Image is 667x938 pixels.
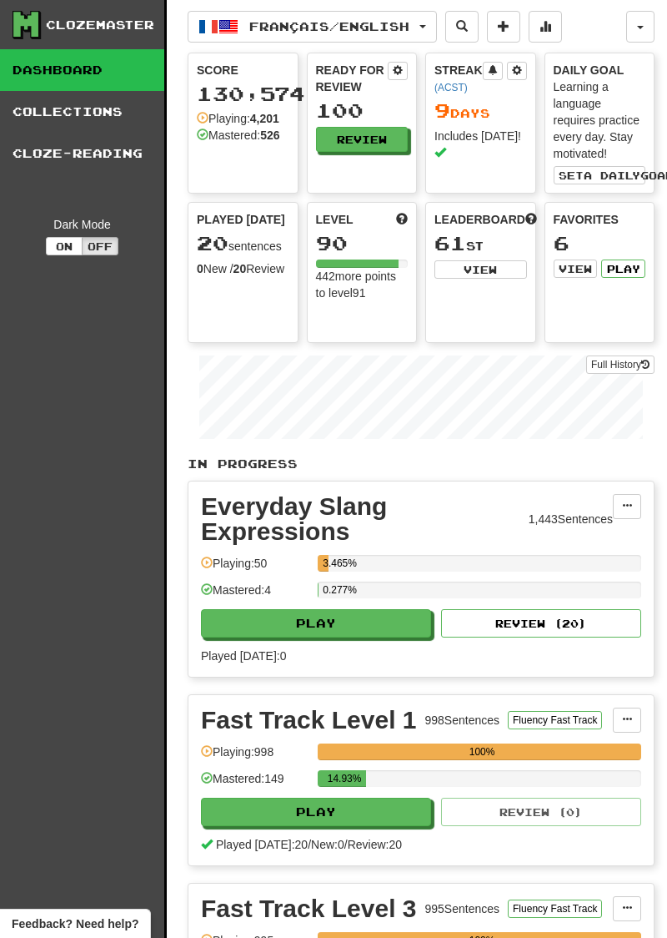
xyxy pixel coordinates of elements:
[197,262,203,275] strong: 0
[12,915,138,932] span: Open feedback widget
[529,511,613,527] div: 1,443 Sentences
[233,262,247,275] strong: 20
[434,260,527,279] button: View
[441,798,641,826] button: Review (0)
[201,582,309,609] div: Mastered: 4
[316,233,409,254] div: 90
[316,211,354,228] span: Level
[525,211,537,228] span: This week in points, UTC
[508,900,602,918] button: Fluency Fast Track
[601,260,645,278] button: Play
[434,82,468,93] a: (ACST)
[396,211,408,228] span: Score more points to level up
[434,233,527,255] div: st
[197,127,280,144] div: Mastered:
[323,744,641,760] div: 100%
[316,62,389,95] div: Ready for Review
[316,268,409,301] div: 442 more points to level 91
[201,798,431,826] button: Play
[201,896,417,921] div: Fast Track Level 3
[250,112,279,125] strong: 4,201
[434,231,466,255] span: 61
[82,237,118,255] button: Off
[249,19,409,33] span: Français / English
[434,98,450,122] span: 9
[197,260,289,277] div: New / Review
[13,216,152,233] div: Dark Mode
[323,770,366,787] div: 14.93%
[554,78,646,162] div: Learning a language requires practice every day. Stay motivated!
[316,100,409,121] div: 100
[425,712,500,729] div: 998 Sentences
[434,128,527,161] div: Includes [DATE]!
[508,711,602,729] button: Fluency Fast Track
[188,11,437,43] button: Français/English
[311,838,344,851] span: New: 0
[554,166,646,184] button: Seta dailygoal
[316,127,409,152] button: Review
[529,11,562,43] button: More stats
[201,609,431,638] button: Play
[197,233,289,255] div: sentences
[260,129,279,142] strong: 526
[584,169,640,181] span: a daily
[201,649,286,663] span: Played [DATE]: 0
[487,11,520,43] button: Add sentence to collection
[348,838,402,851] span: Review: 20
[201,770,309,798] div: Mastered: 149
[434,62,483,95] div: Streak
[46,237,83,255] button: On
[201,708,417,733] div: Fast Track Level 1
[434,211,525,228] span: Leaderboard
[441,609,641,638] button: Review (20)
[216,838,308,851] span: Played [DATE]: 20
[197,211,285,228] span: Played [DATE]
[554,62,646,78] div: Daily Goal
[197,231,228,255] span: 20
[554,233,646,254] div: 6
[586,356,654,374] a: Full History
[46,17,154,33] div: Clozemaster
[188,456,654,472] p: In Progress
[554,211,646,228] div: Favorites
[308,838,311,851] span: /
[425,900,500,917] div: 995 Sentences
[201,555,309,582] div: Playing: 50
[197,62,289,78] div: Score
[344,838,348,851] span: /
[201,494,520,544] div: Everyday Slang Expressions
[323,555,328,572] div: 3.465%
[554,260,598,278] button: View
[197,83,289,104] div: 130,574
[445,11,479,43] button: Search sentences
[434,100,527,122] div: Day s
[201,744,309,771] div: Playing: 998
[197,110,279,127] div: Playing:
